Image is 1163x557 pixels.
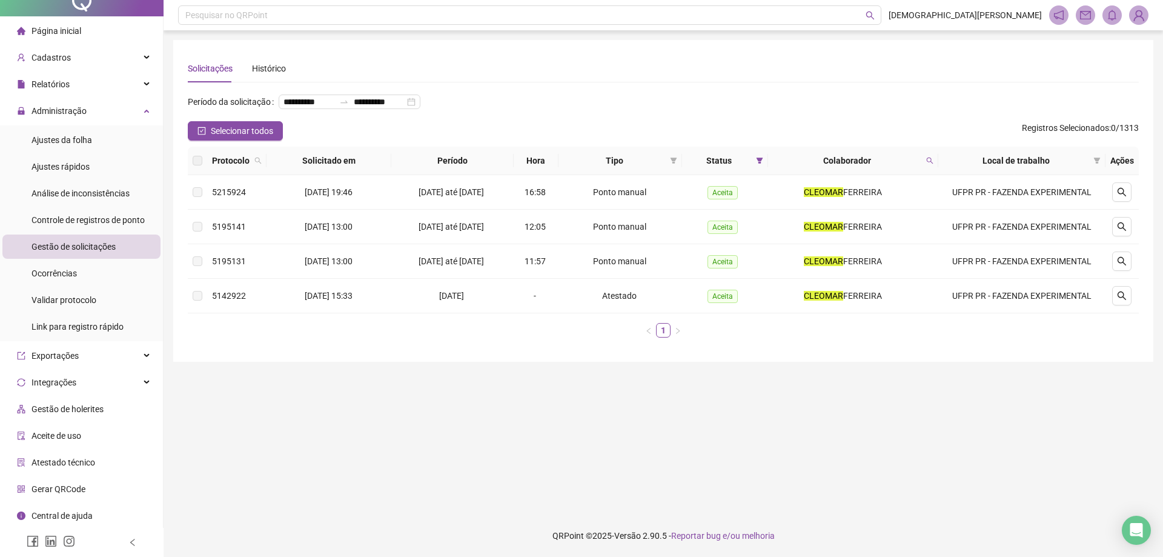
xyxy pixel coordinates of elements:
[668,152,680,170] span: filter
[514,147,558,175] th: Hora
[1110,154,1134,167] div: Ações
[212,154,250,167] span: Protocolo
[525,222,546,232] span: 12:05
[17,485,25,493] span: qrcode
[212,222,246,232] span: 5195141
[31,26,81,36] span: Página inicial
[252,152,264,170] span: search
[31,484,85,494] span: Gerar QRCode
[305,291,353,301] span: [DATE] 15:33
[267,147,391,175] th: Solicitado em
[45,535,57,547] span: linkedin
[773,154,921,167] span: Colaborador
[31,79,70,89] span: Relatórios
[1107,10,1118,21] span: bell
[525,256,546,266] span: 11:57
[657,324,670,337] a: 1
[1022,121,1139,141] span: : 0 / 1313
[938,175,1105,210] td: UFPR PR - FAZENDA EXPERIMENTAL
[197,127,206,135] span: check-square
[17,27,25,35] span: home
[938,244,1105,279] td: UFPR PR - FAZENDA EXPERIMENTAL
[671,323,685,338] button: right
[305,187,353,197] span: [DATE] 19:46
[31,53,71,62] span: Cadastros
[756,157,763,164] span: filter
[17,378,25,387] span: sync
[128,538,137,547] span: left
[754,152,766,170] span: filter
[924,152,936,170] span: search
[31,162,90,172] span: Ajustes rápidos
[687,154,751,167] span: Status
[31,242,116,252] span: Gestão de solicitações
[1117,291,1127,301] span: search
[17,512,25,520] span: info-circle
[63,535,75,547] span: instagram
[641,323,656,338] button: left
[938,210,1105,244] td: UFPR PR - FAZENDA EXPERIMENTAL
[164,515,1163,557] footer: QRPoint © 2025 - 2.90.5 -
[31,135,92,145] span: Ajustes da folha
[641,323,656,338] li: Página anterior
[843,222,882,232] span: FERREIRA
[1091,152,1103,170] span: filter
[656,323,671,338] li: 1
[188,62,233,75] div: Solicitações
[843,187,882,197] span: FERREIRA
[17,432,25,440] span: audit
[671,323,685,338] li: Próxima página
[804,291,843,301] mark: CLEOMAR
[525,187,546,197] span: 16:58
[593,256,646,266] span: Ponto manual
[31,431,81,441] span: Aceite de uso
[31,351,79,361] span: Exportações
[671,531,775,541] span: Reportar bug e/ou melhoria
[1093,157,1101,164] span: filter
[1122,516,1151,545] div: Open Intercom Messenger
[17,352,25,360] span: export
[17,458,25,467] span: solution
[419,256,484,266] span: [DATE] até [DATE]
[804,256,843,266] mark: CLEOMAR
[305,222,353,232] span: [DATE] 13:00
[707,290,738,303] span: Aceita
[27,535,39,547] span: facebook
[31,378,76,387] span: Integrações
[254,157,262,164] span: search
[645,327,652,335] span: left
[212,187,246,197] span: 5215924
[866,11,875,20] span: search
[31,458,95,467] span: Atestado técnico
[17,80,25,88] span: file
[593,187,646,197] span: Ponto manual
[602,291,637,301] span: Atestado
[31,295,96,305] span: Validar protocolo
[31,215,145,225] span: Controle de registros de ponto
[593,222,646,232] span: Ponto manual
[889,8,1042,22] span: [DEMOGRAPHIC_DATA][PERSON_NAME]
[305,256,353,266] span: [DATE] 13:00
[938,279,1105,313] td: UFPR PR - FAZENDA EXPERIMENTAL
[804,222,843,232] mark: CLEOMAR
[1080,10,1091,21] span: mail
[439,291,464,301] span: [DATE]
[31,511,93,521] span: Central de ajuda
[1022,123,1109,133] span: Registros Selecionados
[926,157,933,164] span: search
[31,268,77,278] span: Ocorrências
[674,327,681,335] span: right
[17,107,25,115] span: lock
[804,187,843,197] mark: CLEOMAR
[843,291,882,301] span: FERREIRA
[391,147,514,175] th: Período
[339,97,349,107] span: to
[707,255,738,268] span: Aceita
[17,53,25,62] span: user-add
[252,62,286,75] div: Histórico
[211,124,273,138] span: Selecionar todos
[1117,187,1127,197] span: search
[212,256,246,266] span: 5195131
[614,531,641,541] span: Versão
[31,322,124,332] span: Link para registro rápido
